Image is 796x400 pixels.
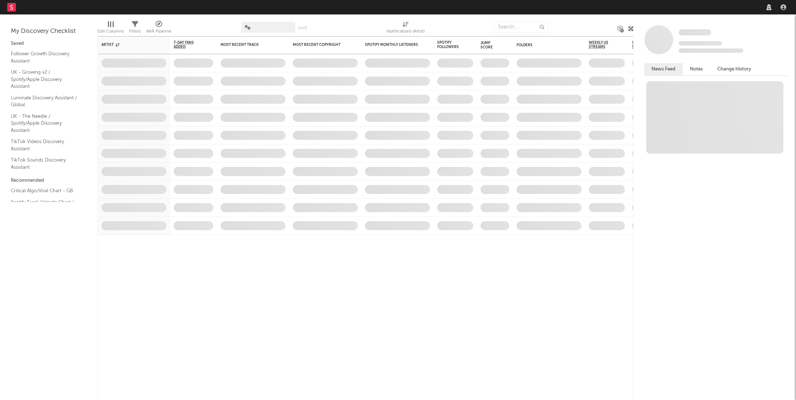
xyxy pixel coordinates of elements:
span: 0 fans last week [679,48,743,53]
div: Edit Columns [97,18,124,39]
div: Spotify Followers [437,40,462,49]
a: UK - The Needle / Spotify/Apple Discovery Assistant [11,112,79,134]
a: UK - Growing v2 / Spotify/Apple Discovery Assistant [11,68,79,90]
div: Jump Score [480,41,499,50]
a: Spotify Track Velocity Chart / [GEOGRAPHIC_DATA] [11,198,79,213]
div: Notifications (Artist) [387,27,425,36]
div: Most Recent Copyright [293,43,347,47]
div: Artist [101,43,156,47]
a: Critical Algo/Viral Chart - GB [11,187,79,195]
button: Notes [683,63,710,75]
button: Change History [710,63,758,75]
span: 7-Day Fans Added [174,40,203,49]
a: Luminate Discovery Assistant / Global [11,94,79,109]
span: Some Artist [679,29,711,35]
a: Some Artist [679,29,711,36]
div: My Discovery Checklist [11,27,87,36]
div: Folders [517,43,571,47]
div: A&R Pipeline [146,27,171,36]
button: News Feed [644,63,683,75]
a: Follower Growth Discovery Assistant [11,50,79,65]
span: Tracking Since: [DATE] [679,41,722,46]
span: Weekly UK Streams [632,40,659,49]
div: Notifications (Artist) [387,18,425,39]
div: Most Recent Track [221,43,275,47]
span: Weekly US Streams [589,40,614,49]
div: Recommended [11,176,87,185]
div: Edit Columns [97,27,124,36]
input: Search... [494,22,548,33]
button: Save [298,26,307,30]
div: Saved [11,39,87,48]
div: A&R Pipeline [146,18,171,39]
div: Filters [129,27,141,36]
div: Filters [129,18,141,39]
a: TikTok Sounds Discovery Assistant [11,156,79,171]
a: TikTok Videos Discovery Assistant [11,138,79,152]
div: Spotify Monthly Listeners [365,43,419,47]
